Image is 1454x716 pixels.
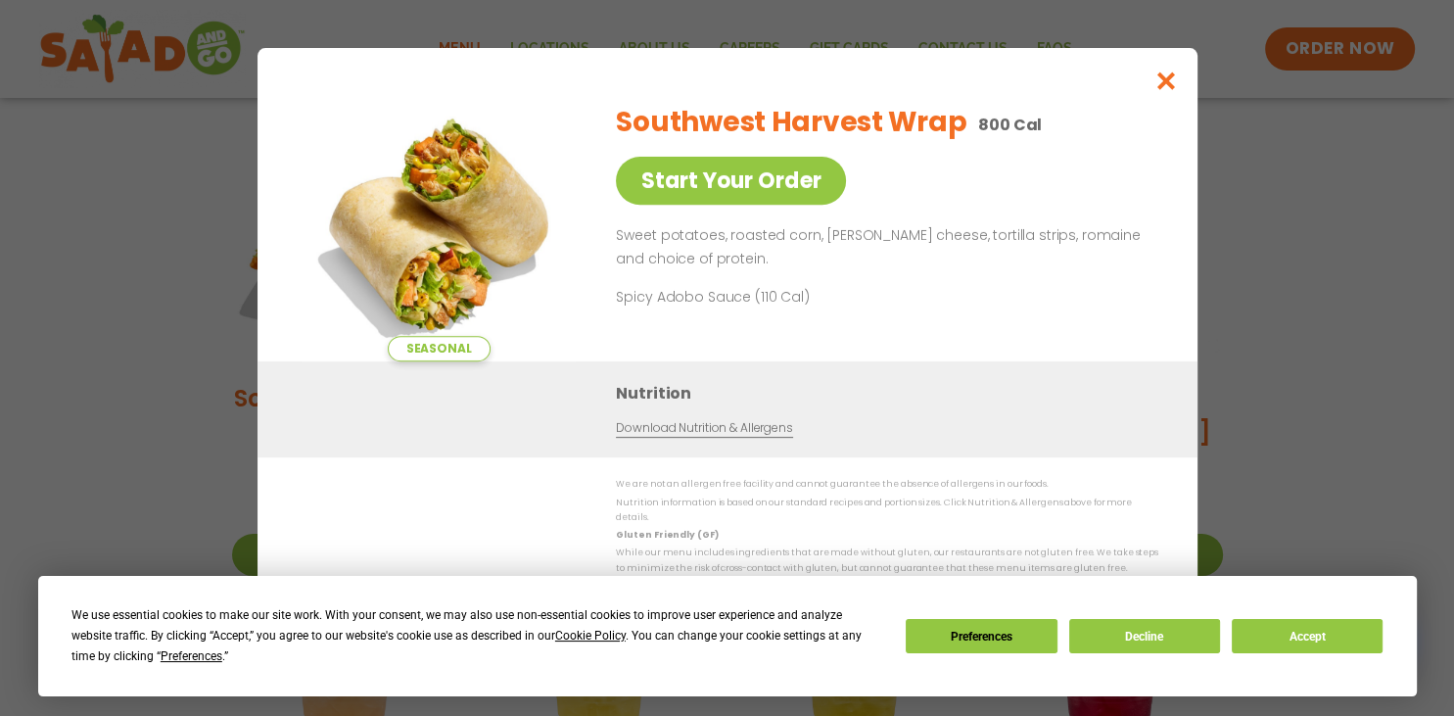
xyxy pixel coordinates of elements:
[616,419,792,438] a: Download Nutrition & Allergens
[1069,619,1220,653] button: Decline
[302,87,576,361] img: Featured product photo for Southwest Harvest Wrap
[38,576,1417,696] div: Cookie Consent Prompt
[161,649,222,663] span: Preferences
[616,477,1158,492] p: We are not an allergen free facility and cannot guarantee the absence of allergens in our foods.
[906,619,1056,653] button: Preferences
[555,629,626,643] span: Cookie Policy
[616,102,966,143] h2: Southwest Harvest Wrap
[616,286,978,307] p: Spicy Adobo Sauce (110 Cal)
[71,605,882,667] div: We use essential cookies to make our site work. With your consent, we may also use non-essential ...
[616,495,1158,525] p: Nutrition information is based on our standard recipes and portion sizes. Click Nutrition & Aller...
[978,113,1042,137] p: 800 Cal
[616,224,1150,271] p: Sweet potatoes, roasted corn, [PERSON_NAME] cheese, tortilla strips, romaine and choice of protein.
[616,546,1158,576] p: While our menu includes ingredients that are made without gluten, our restaurants are not gluten ...
[387,336,490,361] span: Seasonal
[616,157,846,205] a: Start Your Order
[1133,48,1196,114] button: Close modal
[616,529,718,541] strong: Gluten Friendly (GF)
[616,381,1168,406] h3: Nutrition
[1232,619,1383,653] button: Accept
